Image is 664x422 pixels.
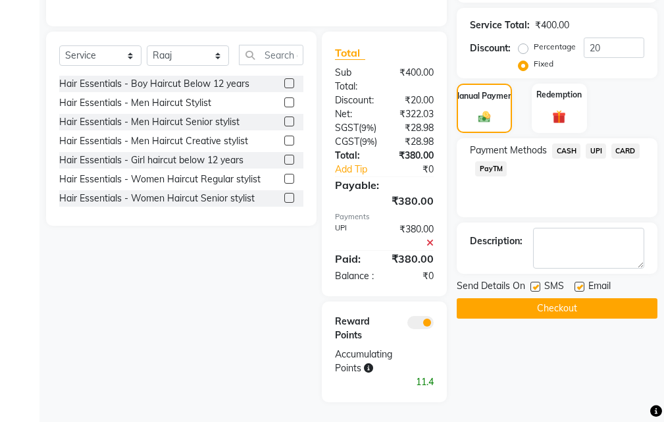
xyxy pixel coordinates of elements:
div: ( ) [325,135,387,149]
div: Payable: [325,177,444,193]
div: ₹380.00 [382,251,444,267]
span: UPI [586,144,606,159]
span: Payment Methods [470,144,547,157]
div: Balance : [325,269,384,283]
a: Add Tip [325,163,394,176]
span: SMS [544,279,564,296]
div: Discount: [470,41,511,55]
div: ₹0 [384,269,444,283]
button: Checkout [457,298,657,319]
span: SGST [335,122,359,134]
span: CGST [335,136,359,147]
span: PayTM [475,161,507,176]
div: Hair Essentials - Women Haircut Regular stylist [59,172,261,186]
div: Total: [325,149,384,163]
div: Description: [470,234,523,248]
div: ₹28.98 [387,135,444,149]
div: ₹20.00 [384,93,444,107]
label: Redemption [536,89,582,101]
div: Paid: [325,251,382,267]
div: ₹28.98 [386,121,444,135]
div: Reward Points [325,315,384,342]
div: ₹0 [394,163,444,176]
span: CARD [611,144,640,159]
img: _cash.svg [474,110,494,124]
div: ₹400.00 [535,18,569,32]
div: ₹380.00 [325,193,444,209]
div: Payments [335,211,434,223]
div: Hair Essentials - Men Haircut Creative stylist [59,134,248,148]
div: Net: [325,107,384,121]
div: ₹380.00 [384,223,444,250]
span: 9% [362,136,374,147]
div: Accumulating Points [325,348,414,375]
div: UPI [325,223,384,250]
span: 9% [361,122,374,133]
div: Service Total: [470,18,530,32]
div: ₹400.00 [384,66,444,93]
div: Hair Essentials - Men Haircut Senior stylist [59,115,240,129]
div: Hair Essentials - Women Haircut Senior stylist [59,192,255,205]
div: Discount: [325,93,384,107]
div: 11.4 [325,375,444,389]
span: CASH [552,144,580,159]
span: Total [335,46,365,60]
span: Email [588,279,611,296]
div: Hair Essentials - Men Haircut Stylist [59,96,211,110]
div: ₹380.00 [384,149,444,163]
div: Hair Essentials - Boy Haircut Below 12 years [59,77,249,91]
input: Search or Scan [239,45,303,65]
span: Send Details On [457,279,525,296]
div: ₹322.03 [384,107,444,121]
label: Manual Payment [453,90,516,102]
div: Hair Essentials - Girl haircut below 12 years [59,153,243,167]
div: Sub Total: [325,66,384,93]
div: ( ) [325,121,386,135]
label: Percentage [534,41,576,53]
img: _gift.svg [548,109,570,125]
label: Fixed [534,58,553,70]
